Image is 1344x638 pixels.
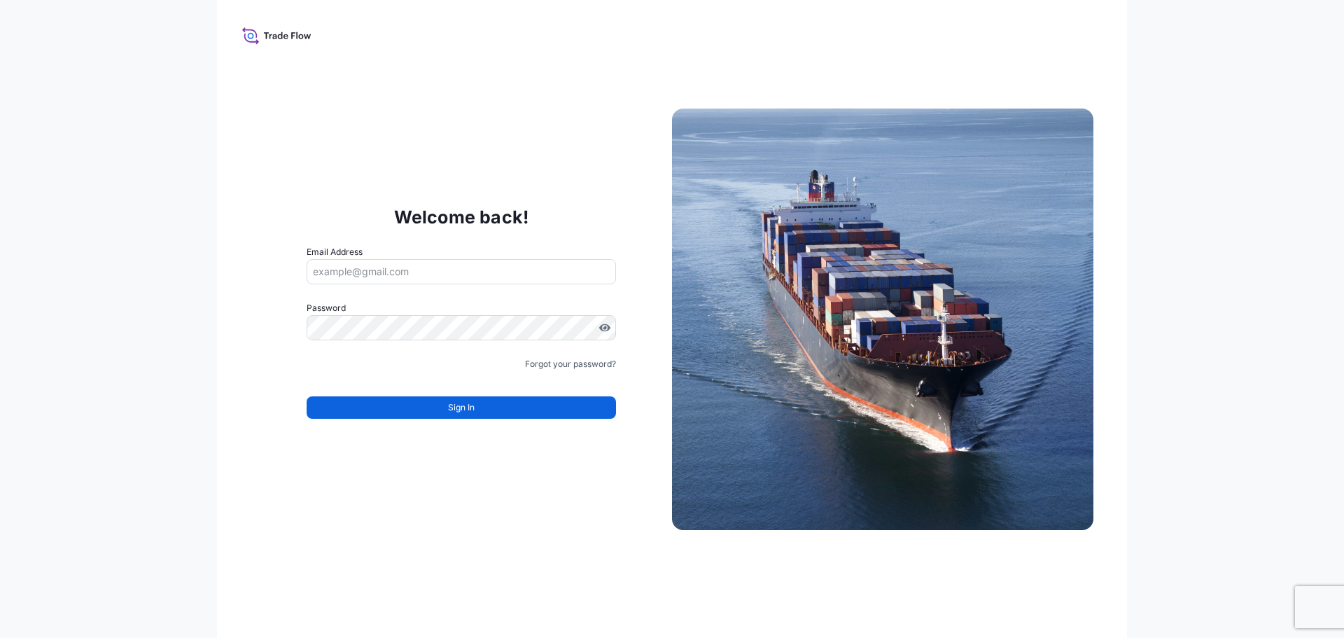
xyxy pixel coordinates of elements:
[307,301,616,315] label: Password
[525,357,616,371] a: Forgot your password?
[394,206,529,228] p: Welcome back!
[307,396,616,419] button: Sign In
[307,259,616,284] input: example@gmail.com
[599,322,610,333] button: Show password
[672,109,1093,530] img: Ship illustration
[307,245,363,259] label: Email Address
[448,401,475,415] span: Sign In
